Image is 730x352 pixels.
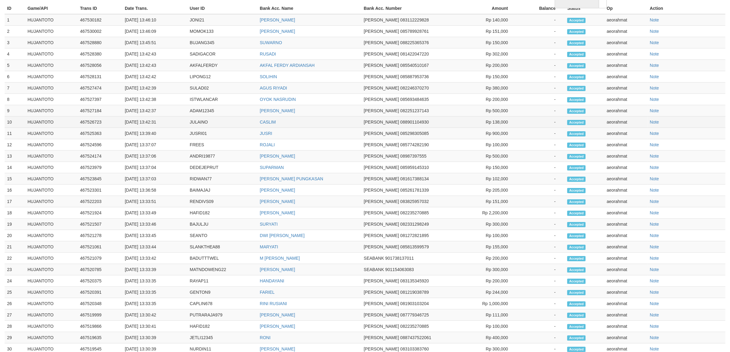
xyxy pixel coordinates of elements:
[517,105,565,117] td: -
[364,29,399,34] span: [PERSON_NAME]
[461,26,517,37] td: Rp 151,000
[461,185,517,196] td: Rp 205,000
[567,86,586,91] span: Accepted
[260,108,295,113] a: [PERSON_NAME]
[650,199,659,204] a: Note
[122,219,187,230] td: [DATE] 13:33:46
[5,71,25,82] td: 6
[567,154,586,159] span: Accepted
[364,142,399,147] span: [PERSON_NAME]
[260,120,276,124] a: CASLIM
[122,71,187,82] td: [DATE] 13:42:42
[5,162,25,173] td: 14
[364,63,399,68] span: [PERSON_NAME]
[400,74,429,79] span: 085887953736
[78,219,122,230] td: 467521507
[122,3,187,14] th: Date Trans.
[78,185,122,196] td: 467523301
[517,230,565,241] td: -
[650,108,659,113] a: Note
[78,71,122,82] td: 467528131
[5,241,25,253] td: 21
[5,26,25,37] td: 2
[461,151,517,162] td: Rp 500,000
[604,173,648,185] td: aeorahmat
[517,173,565,185] td: -
[650,290,659,295] a: Note
[187,162,257,173] td: DEDEJEPRUT
[604,128,648,139] td: aeorahmat
[364,108,399,113] span: [PERSON_NAME]
[78,230,122,241] td: 467521278
[187,14,257,26] td: JONI21
[517,117,565,128] td: -
[25,82,78,94] td: HUJANTOTO
[260,52,276,56] a: RUSADI
[650,154,659,159] a: Note
[650,142,659,147] a: Note
[650,86,659,90] a: Note
[567,199,586,205] span: Accepted
[400,222,429,227] span: 082331298249
[461,196,517,207] td: Rp 151,000
[187,219,257,230] td: BAJULJU
[364,222,399,227] span: [PERSON_NAME]
[78,60,122,71] td: 467528056
[461,139,517,151] td: Rp 100,000
[364,176,399,181] span: [PERSON_NAME]
[461,230,517,241] td: Rp 100,000
[260,29,295,34] a: [PERSON_NAME]
[187,185,257,196] td: BAIMAJAJ
[650,63,659,68] a: Note
[567,188,586,193] span: Accepted
[361,3,461,14] th: Bank Acc. Number
[260,17,295,22] a: [PERSON_NAME]
[517,14,565,26] td: -
[650,188,659,193] a: Note
[260,324,295,329] a: [PERSON_NAME]
[517,196,565,207] td: -
[461,14,517,26] td: Rp 140,000
[650,120,659,124] a: Note
[187,105,257,117] td: ADAM12345
[604,105,648,117] td: aeorahmat
[122,241,187,253] td: [DATE] 13:33:44
[567,75,586,80] span: Accepted
[187,230,257,241] td: SEANTO
[122,82,187,94] td: [DATE] 13:42:39
[604,151,648,162] td: aeorahmat
[650,17,659,22] a: Note
[260,131,272,136] a: JUSRI
[650,278,659,283] a: Note
[260,40,282,45] a: SUWARNO
[260,267,295,272] a: [PERSON_NAME]
[260,312,295,317] a: [PERSON_NAME]
[364,210,399,215] span: [PERSON_NAME]
[25,173,78,185] td: HUJANTOTO
[260,86,287,90] a: AGUS RIYADI
[461,241,517,253] td: Rp 155,000
[400,63,429,68] span: 085540510167
[78,82,122,94] td: 467527474
[461,105,517,117] td: Rp 500,000
[604,117,648,128] td: aeorahmat
[567,222,586,227] span: Accepted
[461,82,517,94] td: Rp 380,000
[5,151,25,162] td: 13
[78,14,122,26] td: 467530182
[650,131,659,136] a: Note
[461,3,517,14] th: Amount
[364,199,399,204] span: [PERSON_NAME]
[260,222,277,227] a: SURYATI
[650,210,659,215] a: Note
[187,26,257,37] td: MOMOK133
[517,219,565,230] td: -
[5,207,25,219] td: 18
[650,312,659,317] a: Note
[517,207,565,219] td: -
[604,48,648,60] td: aeorahmat
[517,151,565,162] td: -
[25,241,78,253] td: HUJANTOTO
[650,52,659,56] a: Note
[567,165,586,170] span: Accepted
